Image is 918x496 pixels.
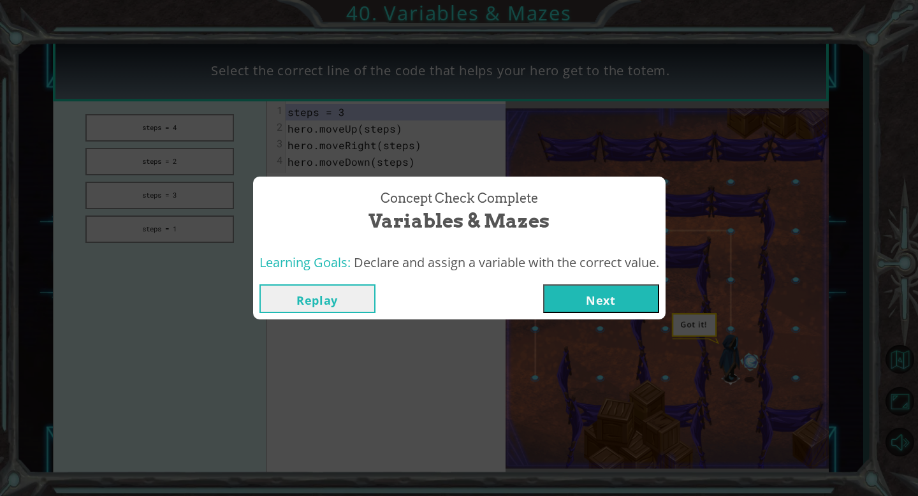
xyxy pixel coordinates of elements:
[354,254,659,271] span: Declare and assign a variable with the correct value.
[259,254,351,271] span: Learning Goals:
[543,284,659,313] button: Next
[381,189,538,208] span: Concept Check Complete
[368,207,550,235] span: Variables & Mazes
[259,284,375,313] button: Replay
